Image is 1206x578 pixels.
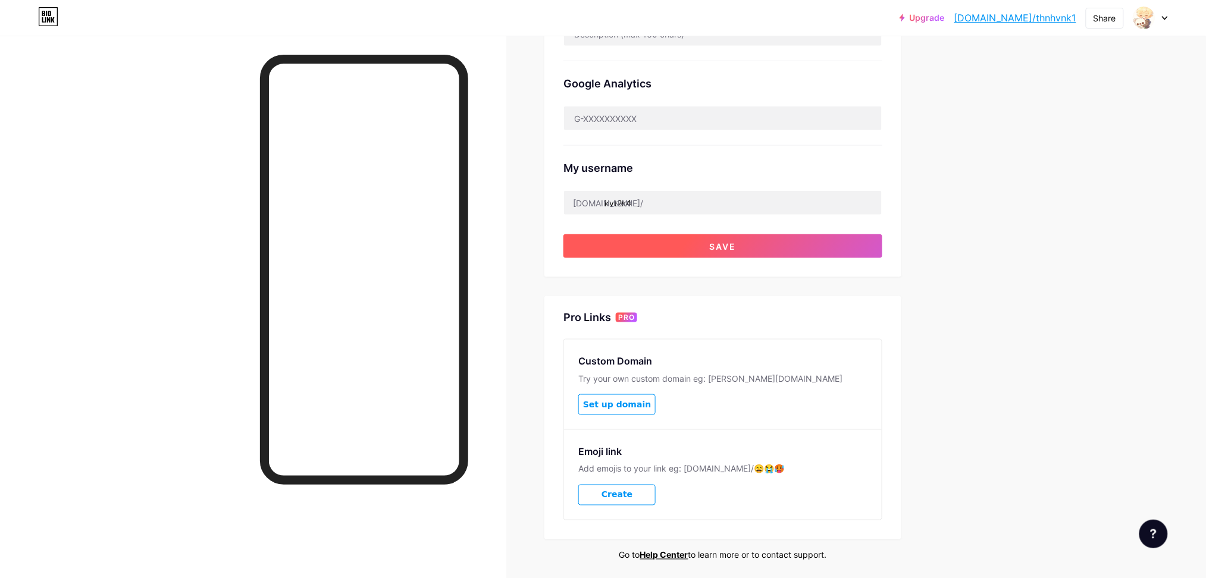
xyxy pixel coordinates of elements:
[563,76,882,92] div: Google Analytics
[602,490,632,500] span: Create
[578,373,867,385] div: Try your own custom domain eg: [PERSON_NAME][DOMAIN_NAME]
[954,11,1076,25] a: [DOMAIN_NAME]/thnhvnk1
[563,310,611,325] div: Pro Links
[1133,7,1155,29] img: Thành Văn
[544,549,901,561] div: Go to to learn more or to contact support.
[1094,12,1116,24] div: Share
[710,241,737,252] span: Save
[578,394,656,415] button: Set up domain
[563,160,882,176] div: My username
[900,13,945,23] a: Upgrade
[564,191,882,215] input: username
[640,550,688,560] a: Help Center
[578,485,656,505] button: Create
[618,313,635,322] span: PRO
[583,400,651,410] span: Set up domain
[578,444,867,458] div: Emoji link
[578,463,867,475] div: Add emojis to your link eg: [DOMAIN_NAME]/😄😭🥵
[563,234,882,258] button: Save
[578,354,867,368] div: Custom Domain
[573,197,643,209] div: [DOMAIN_NAME]/
[564,106,882,130] input: G-XXXXXXXXXX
